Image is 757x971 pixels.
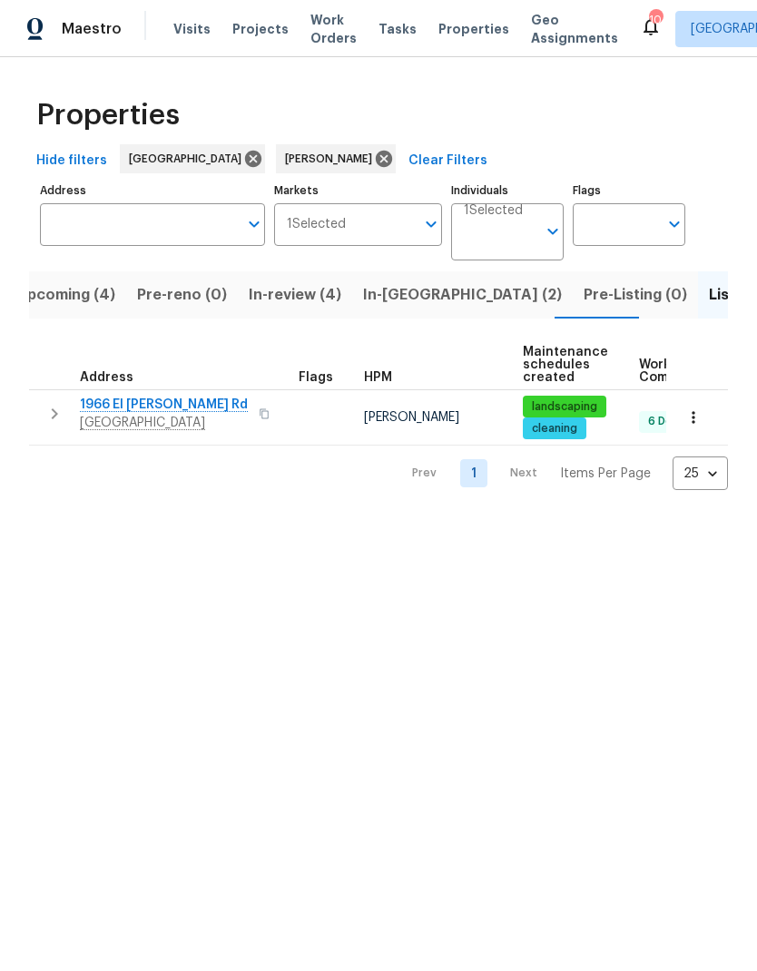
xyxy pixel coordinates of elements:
[232,20,289,38] span: Projects
[363,282,562,308] span: In-[GEOGRAPHIC_DATA] (2)
[451,185,564,196] label: Individuals
[364,371,392,384] span: HPM
[584,282,687,308] span: Pre-Listing (0)
[464,203,523,219] span: 1 Selected
[299,371,333,384] span: Flags
[641,414,693,429] span: 6 Done
[276,144,396,173] div: [PERSON_NAME]
[408,150,487,172] span: Clear Filters
[80,371,133,384] span: Address
[310,11,357,47] span: Work Orders
[649,11,662,29] div: 10
[531,11,618,47] span: Geo Assignments
[639,358,753,384] span: Work Order Completion
[274,185,443,196] label: Markets
[16,282,115,308] span: Upcoming (4)
[395,456,728,490] nav: Pagination Navigation
[573,185,685,196] label: Flags
[137,282,227,308] span: Pre-reno (0)
[540,219,565,244] button: Open
[62,20,122,38] span: Maestro
[378,23,417,35] span: Tasks
[525,421,585,436] span: cleaning
[120,144,265,173] div: [GEOGRAPHIC_DATA]
[662,211,687,237] button: Open
[438,20,509,38] span: Properties
[249,282,341,308] span: In-review (4)
[29,144,114,178] button: Hide filters
[36,150,107,172] span: Hide filters
[525,399,605,415] span: landscaping
[560,465,651,483] p: Items Per Page
[460,459,487,487] a: Goto page 1
[173,20,211,38] span: Visits
[129,150,249,168] span: [GEOGRAPHIC_DATA]
[523,346,608,384] span: Maintenance schedules created
[364,411,459,424] span: [PERSON_NAME]
[36,106,180,124] span: Properties
[418,211,444,237] button: Open
[673,450,728,497] div: 25
[287,217,346,232] span: 1 Selected
[40,185,265,196] label: Address
[285,150,379,168] span: [PERSON_NAME]
[401,144,495,178] button: Clear Filters
[241,211,267,237] button: Open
